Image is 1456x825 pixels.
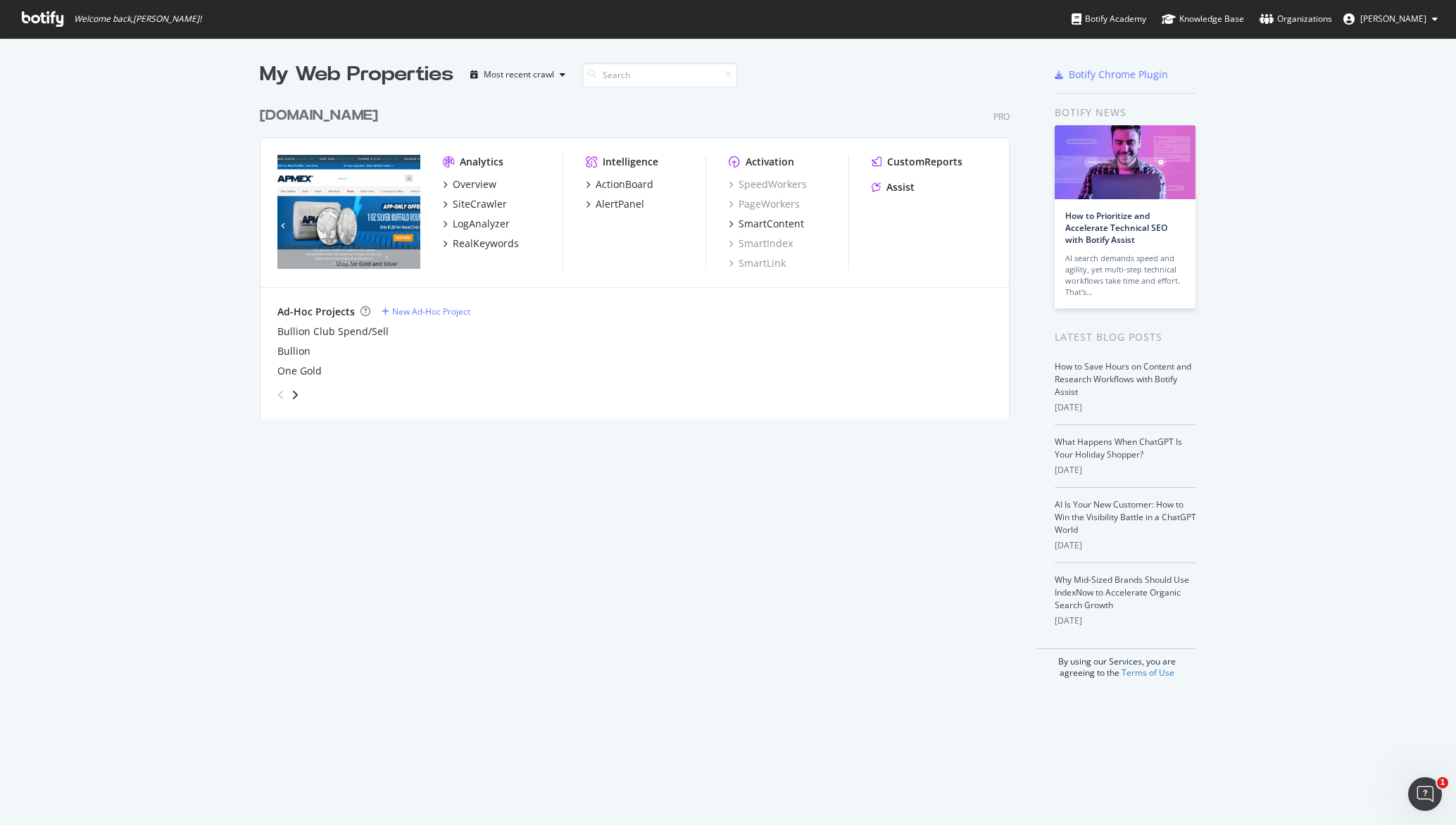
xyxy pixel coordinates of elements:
[484,70,554,79] div: Most recent crawl
[603,155,658,169] div: Intelligence
[1055,68,1168,82] a: Botify Chrome Plugin
[746,155,794,169] div: Activation
[1055,329,1196,345] div: Latest Blog Posts
[1055,498,1196,536] a: AI Is Your New Customer: How to Win the Visibility Battle in a ChatGPT World
[729,197,800,211] a: PageWorkers
[443,237,519,251] a: RealKeywords
[465,63,571,86] button: Most recent crawl
[1037,648,1196,679] div: By using our Services, you are agreeing to the
[586,197,644,211] a: AlertPanel
[1260,12,1332,26] div: Organizations
[1055,401,1196,414] div: [DATE]
[1055,436,1182,460] a: What Happens When ChatGPT Is Your Holiday Shopper?
[1122,667,1174,679] a: Terms of Use
[277,155,420,269] img: APMEX.com
[596,197,644,211] div: AlertPanel
[887,155,962,169] div: CustomReports
[74,13,201,25] span: Welcome back, [PERSON_NAME] !
[443,177,496,191] a: Overview
[872,180,915,194] a: Assist
[1055,360,1191,398] a: How to Save Hours on Content and Research Workflows with Botify Assist
[993,111,1010,122] div: Pro
[277,305,355,319] div: Ad-Hoc Projects
[260,61,453,89] div: My Web Properties
[453,197,507,211] div: SiteCrawler
[1332,8,1449,30] button: [PERSON_NAME]
[582,63,737,87] input: Search
[739,217,804,231] div: SmartContent
[586,177,653,191] a: ActionBoard
[382,306,470,317] a: New Ad-Hoc Project
[277,364,322,378] a: One Gold
[1162,12,1244,26] div: Knowledge Base
[453,217,510,231] div: LogAnalyzer
[1055,539,1196,552] div: [DATE]
[1072,12,1146,26] div: Botify Academy
[1065,253,1185,298] div: AI search demands speed and agility, yet multi-step technical workflows take time and effort. Tha...
[729,237,793,251] a: SmartIndex
[596,177,653,191] div: ActionBoard
[260,106,378,126] div: [DOMAIN_NAME]
[1055,105,1196,120] div: Botify news
[729,177,807,191] a: SpeedWorkers
[729,256,786,270] a: SmartLink
[1055,574,1189,611] a: Why Mid-Sized Brands Should Use IndexNow to Accelerate Organic Search Growth
[392,306,470,317] div: New Ad-Hoc Project
[443,217,510,231] a: LogAnalyzer
[460,155,503,169] div: Analytics
[886,180,915,194] div: Assist
[1065,210,1167,246] a: How to Prioritize and Accelerate Technical SEO with Botify Assist
[1408,777,1442,811] iframe: Intercom live chat
[277,344,310,358] a: Bullion
[453,177,496,191] div: Overview
[453,237,519,251] div: RealKeywords
[260,106,384,126] a: [DOMAIN_NAME]
[872,155,962,169] a: CustomReports
[1055,464,1196,477] div: [DATE]
[260,89,1021,420] div: grid
[1360,13,1426,25] span: Zachary Thompson
[1055,125,1195,199] img: How to Prioritize and Accelerate Technical SEO with Botify Assist
[290,388,300,402] div: angle-right
[272,384,290,406] div: angle-left
[443,197,507,211] a: SiteCrawler
[729,217,804,231] a: SmartContent
[1437,777,1448,788] span: 1
[1055,615,1196,627] div: [DATE]
[277,325,389,339] a: Bullion Club Spend/Sell
[1069,68,1168,82] div: Botify Chrome Plugin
